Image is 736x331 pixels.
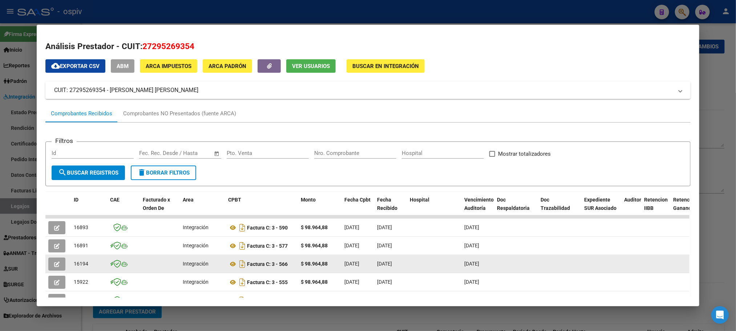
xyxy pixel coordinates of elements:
[142,41,194,51] span: 27295269354
[238,276,247,288] i: Descargar documento
[464,197,494,211] span: Vencimiento Auditoría
[247,261,288,267] strong: Factura C: 3 - 566
[107,192,140,224] datatable-header-cell: CAE
[298,192,341,224] datatable-header-cell: Monto
[301,261,328,267] strong: $ 98.964,88
[407,192,461,224] datatable-header-cell: Hospital
[183,224,209,230] span: Integración
[74,297,88,303] span: 15584
[670,192,699,224] datatable-header-cell: Retención Ganancias
[344,197,371,203] span: Fecha Cpbt
[538,192,581,224] datatable-header-cell: Doc Trazabilidad
[584,197,616,211] span: Expediente SUR Asociado
[352,63,419,69] span: Buscar en Integración
[213,149,221,158] button: Open calendar
[183,297,209,303] span: Integración
[74,224,88,230] span: 16893
[644,197,668,211] span: Retencion IIBB
[541,197,570,211] span: Doc Trazabilidad
[117,63,129,69] span: ABM
[238,222,247,234] i: Descargar documento
[180,192,225,224] datatable-header-cell: Area
[58,168,67,177] mat-icon: search
[238,258,247,270] i: Descargar documento
[641,192,670,224] datatable-header-cell: Retencion IIBB
[52,136,77,145] h3: Filtros
[74,261,88,267] span: 16194
[344,261,359,267] span: [DATE]
[581,192,621,224] datatable-header-cell: Expediente SUR Asociado
[146,63,191,69] span: ARCA Impuestos
[137,170,190,176] span: Borrar Filtros
[497,197,530,211] span: Doc Respaldatoria
[464,297,479,303] span: [DATE]
[183,243,209,248] span: Integración
[183,261,209,267] span: Integración
[143,197,170,211] span: Facturado x Orden De
[341,192,374,224] datatable-header-cell: Fecha Cpbt
[410,197,429,203] span: Hospital
[347,59,425,73] button: Buscar en Integración
[58,170,118,176] span: Buscar Registros
[203,59,252,73] button: ARCA Padrón
[301,243,328,248] strong: $ 98.964,88
[711,306,729,324] div: Open Intercom Messenger
[344,224,359,230] span: [DATE]
[111,59,134,73] button: ABM
[286,59,336,73] button: Ver Usuarios
[183,279,209,285] span: Integración
[131,165,196,180] button: Borrar Filtros
[377,224,392,230] span: [DATE]
[228,197,241,203] span: CPBT
[621,192,641,224] datatable-header-cell: Auditoria
[344,243,359,248] span: [DATE]
[247,279,288,285] strong: Factura C: 3 - 555
[374,192,407,224] datatable-header-cell: Fecha Recibido
[461,192,494,224] datatable-header-cell: Vencimiento Auditoría
[74,197,78,203] span: ID
[377,243,392,248] span: [DATE]
[301,197,316,203] span: Monto
[45,59,105,73] button: Exportar CSV
[344,297,359,303] span: [DATE]
[140,192,180,224] datatable-header-cell: Facturado x Orden De
[123,109,236,118] div: Comprobantes NO Presentados (fuente ARCA)
[45,81,690,99] mat-expansion-panel-header: CUIT: 27295269354 - [PERSON_NAME] [PERSON_NAME]
[110,197,120,203] span: CAE
[498,149,551,158] span: Mostrar totalizadores
[51,109,112,118] div: Comprobantes Recibidos
[292,63,330,69] span: Ver Usuarios
[494,192,538,224] datatable-header-cell: Doc Respaldatoria
[54,86,673,95] mat-panel-title: CUIT: 27295269354 - [PERSON_NAME] [PERSON_NAME]
[377,297,392,303] span: [DATE]
[74,243,88,248] span: 16891
[247,225,288,231] strong: Factura C: 3 - 590
[377,279,392,285] span: [DATE]
[139,150,169,156] input: Fecha inicio
[74,279,88,285] span: 15922
[71,192,107,224] datatable-header-cell: ID
[247,243,288,249] strong: Factura C: 3 - 577
[464,279,479,285] span: [DATE]
[225,192,298,224] datatable-header-cell: CPBT
[183,197,194,203] span: Area
[624,197,646,203] span: Auditoria
[464,243,479,248] span: [DATE]
[140,59,197,73] button: ARCA Impuestos
[52,165,125,180] button: Buscar Registros
[175,150,210,156] input: Fecha fin
[301,224,328,230] strong: $ 98.964,88
[344,279,359,285] span: [DATE]
[238,295,247,306] i: Descargar documento
[51,61,60,70] mat-icon: cloud_download
[301,297,328,303] strong: $ 98.964,88
[45,40,690,53] h2: Análisis Prestador - CUIT:
[377,261,392,267] span: [DATE]
[209,63,246,69] span: ARCA Padrón
[238,240,247,252] i: Descargar documento
[301,279,328,285] strong: $ 98.964,88
[377,197,397,211] span: Fecha Recibido
[464,261,479,267] span: [DATE]
[51,63,100,69] span: Exportar CSV
[464,224,479,230] span: [DATE]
